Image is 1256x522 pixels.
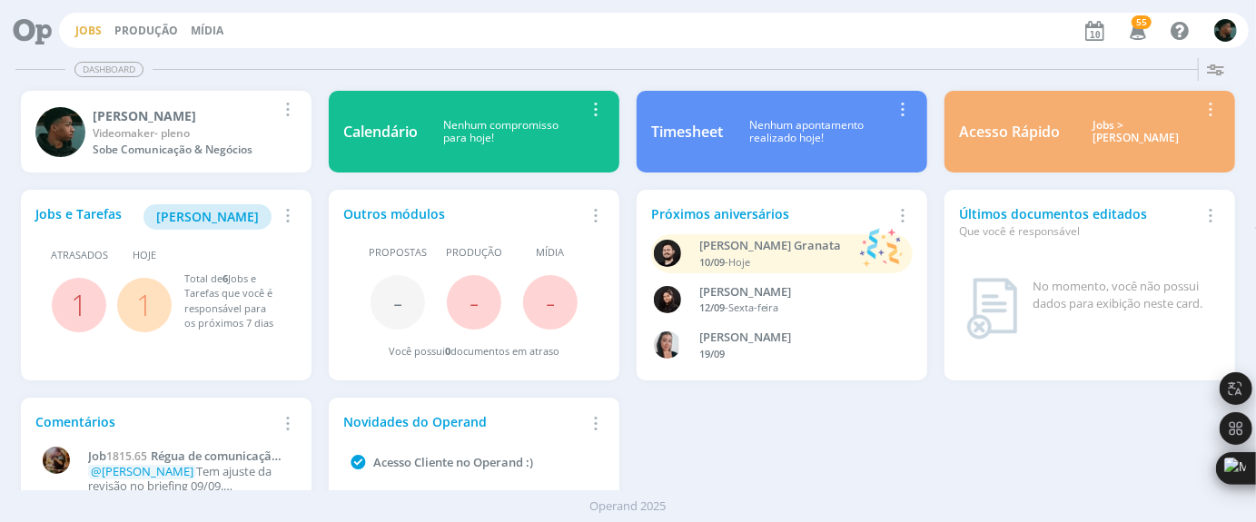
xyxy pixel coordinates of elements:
span: 1815.65 [106,448,147,464]
span: Dashboard [74,62,143,77]
div: Calendário [343,121,418,143]
div: Caroline Fagundes Pieczarka [699,329,894,347]
img: B [654,240,681,267]
a: Job1815.65Régua de comunicação liderança na safrinha [88,449,288,464]
span: @[PERSON_NAME] [91,463,193,479]
div: Próximos aniversários [651,204,891,223]
button: K [1213,15,1238,46]
div: No momento, você não possui dados para exibição neste card. [1033,278,1213,313]
a: [PERSON_NAME] [143,207,272,224]
a: Acesso Cliente no Operand :) [373,454,533,470]
div: Nenhum apontamento realizado hoje! [723,119,891,145]
span: Propostas [369,245,427,261]
a: K[PERSON_NAME]Videomaker- plenoSobe Comunicação & Negócios [21,91,312,172]
div: Últimos documentos editados [959,204,1199,240]
span: - [393,282,402,321]
a: TimesheetNenhum apontamentorealizado hoje! [637,91,927,172]
div: Videomaker- pleno [93,125,275,142]
img: L [654,286,681,313]
span: [PERSON_NAME] [156,208,259,225]
span: 19/09 [699,347,725,360]
img: A [43,447,70,474]
div: - [699,300,894,316]
span: 6 [223,271,228,285]
button: [PERSON_NAME] [143,204,272,230]
div: Outros módulos [343,204,583,223]
div: Bruno Corralo Granata [699,237,852,255]
span: Hoje [133,248,156,263]
span: Sexta-feira [728,300,779,314]
div: Jobs e Tarefas [35,204,275,230]
span: - [546,282,555,321]
span: Produção [446,245,502,261]
div: Kauan Franco [93,106,275,125]
span: - [470,282,479,321]
button: 55 [1118,15,1155,47]
span: Hoje [728,255,750,269]
span: Atrasados [51,248,108,263]
span: Régua de comunicação liderança na safrinha [88,448,279,478]
div: Nenhum compromisso para hoje! [418,119,583,145]
span: 10/09 [699,255,725,269]
div: Jobs > [PERSON_NAME] [1073,119,1199,145]
span: Mídia [536,245,564,261]
span: 12/09 [699,300,725,314]
img: dashboard_not_found.png [966,278,1018,340]
p: Tem ajuste da revisão no briefing 09/09. [88,465,288,493]
div: Luana da Silva de Andrade [699,283,894,301]
span: 0 [445,344,450,358]
a: 1 [136,285,153,324]
div: Acesso Rápido [959,121,1060,143]
img: K [35,107,85,157]
a: Mídia [191,23,223,38]
div: Você possui documentos em atraso [389,344,559,359]
img: C [654,331,681,359]
div: Que você é responsável [959,223,1199,240]
div: Total de Jobs e Tarefas que você é responsável para os próximos 7 dias [184,271,279,331]
span: 55 [1132,15,1152,29]
button: Jobs [70,24,107,38]
a: Jobs [75,23,102,38]
a: Produção [114,23,178,38]
div: Sobe Comunicação & Negócios [93,142,275,158]
img: K [1214,19,1237,42]
div: Novidades do Operand [343,412,583,431]
div: Timesheet [651,121,723,143]
a: 1 [71,285,87,324]
div: - [699,255,852,271]
div: Comentários [35,412,275,431]
button: Produção [109,24,183,38]
button: Mídia [185,24,229,38]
